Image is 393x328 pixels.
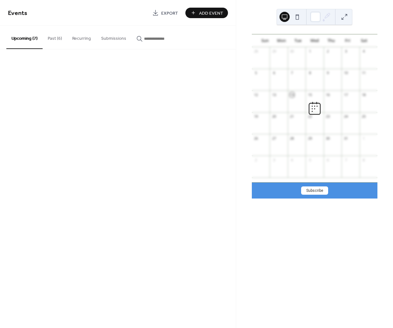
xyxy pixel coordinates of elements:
div: 5 [254,71,259,75]
div: 16 [326,92,330,97]
div: 6 [272,71,276,75]
div: 23 [326,114,330,119]
div: 29 [307,136,312,141]
div: 7 [290,71,294,75]
div: 1 [307,49,312,54]
div: Wed [306,34,323,47]
div: 20 [272,114,276,119]
div: Thu [323,34,339,47]
button: Past (6) [43,26,67,48]
button: Subscribe [301,186,328,195]
div: 30 [326,136,330,141]
div: 9 [326,71,330,75]
div: 28 [290,136,294,141]
div: Tue [290,34,306,47]
div: 10 [343,71,348,75]
div: 18 [362,92,366,97]
div: 13 [272,92,276,97]
div: 31 [343,136,348,141]
a: Export [148,8,183,18]
div: 30 [290,49,294,54]
div: 8 [307,71,312,75]
div: 15 [307,92,312,97]
div: 8 [362,157,366,162]
div: 1 [362,136,366,141]
button: Recurring [67,26,96,48]
div: 2 [326,49,330,54]
div: 14 [290,92,294,97]
div: 25 [362,114,366,119]
div: 27 [272,136,276,141]
div: Fri [339,34,356,47]
div: 26 [254,136,259,141]
div: 3 [272,157,276,162]
div: 21 [290,114,294,119]
button: Upcoming (7) [6,26,43,49]
div: 17 [343,92,348,97]
div: Sun [257,34,273,47]
span: Events [8,7,27,19]
div: 7 [343,157,348,162]
div: Mon [273,34,290,47]
div: 22 [307,114,312,119]
div: 4 [362,49,366,54]
span: Export [161,10,178,17]
div: 29 [272,49,276,54]
div: 11 [362,71,366,75]
div: 12 [254,92,259,97]
div: 24 [343,114,348,119]
button: Add Event [185,8,228,18]
div: 3 [343,49,348,54]
div: 2 [254,157,259,162]
span: Add Event [199,10,223,17]
div: 28 [254,49,259,54]
div: 19 [254,114,259,119]
div: 6 [326,157,330,162]
button: Submissions [96,26,131,48]
div: 4 [290,157,294,162]
div: Sat [356,34,372,47]
div: 5 [307,157,312,162]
